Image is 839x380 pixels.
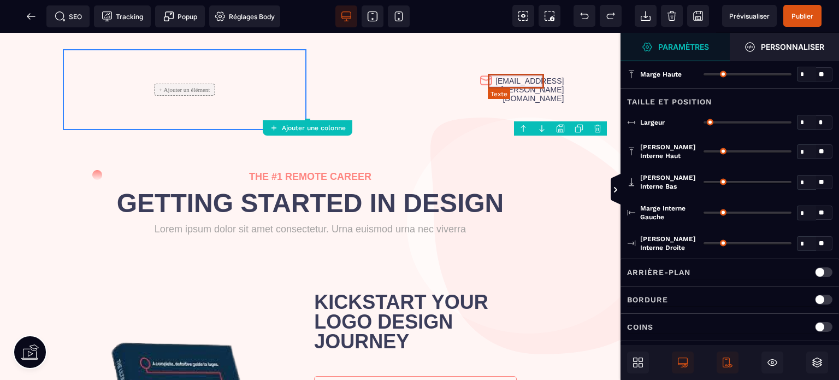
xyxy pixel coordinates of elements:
span: Prévisualiser [729,12,770,20]
img: cb6c4b3ee664f54de325ce04952e4a63_Group_11_(1).png [480,41,493,54]
span: Ouvrir les calques [806,352,828,373]
span: Réglages Body [215,11,275,22]
span: Largeur [640,118,665,127]
div: Taille et position [621,88,839,108]
span: Enregistrer le contenu [783,5,822,27]
span: [PERSON_NAME] interne haut [640,143,698,160]
span: Code de suivi [94,5,151,27]
span: Popup [163,11,197,22]
span: Afficher le desktop [672,352,694,373]
p: Bordure [627,293,668,306]
span: Voir bureau [335,5,357,27]
span: Métadata SEO [46,5,90,27]
span: Aperçu [722,5,777,27]
span: Ouvrir les blocs [627,352,649,373]
text: GETTING STARTED IN DESIGN [16,153,604,188]
span: Afficher le mobile [717,352,738,373]
strong: Personnaliser [761,43,824,51]
strong: Ajouter une colonne [282,124,346,132]
span: Voir mobile [388,5,410,27]
span: Enregistrer [687,5,709,27]
text: KICKSTART YOUR LOGO DESIGN JOURNEY [314,257,528,321]
span: Créer une alerte modale [155,5,205,27]
span: Capture d'écran [539,5,560,27]
span: Défaire [574,5,595,27]
span: Favicon [209,5,280,27]
p: Coins [627,320,653,334]
span: [PERSON_NAME] interne bas [640,173,698,191]
text: [EMAIL_ADDRESS][PERSON_NAME][DOMAIN_NAME] [493,41,550,73]
span: Voir tablette [362,5,383,27]
span: Publier [791,12,813,20]
strong: Paramètres [658,43,709,51]
span: Tracking [102,11,143,22]
button: Ajouter une colonne [263,120,352,136]
span: Marge haute [640,70,682,79]
span: Masquer le bloc [761,352,783,373]
span: Rétablir [600,5,622,27]
span: SEO [55,11,82,22]
span: Marge interne gauche [640,204,698,221]
span: Voir les composants [512,5,534,27]
text: THE #1 REMOTE CAREER [16,136,604,153]
span: [PERSON_NAME] interne droite [640,235,698,252]
span: Ouvrir le gestionnaire de styles [730,33,839,61]
span: Afficher les vues [621,174,631,207]
p: Arrière-plan [627,266,690,279]
span: Nettoyage [661,5,683,27]
span: Ouvrir le gestionnaire de styles [621,33,730,61]
span: Importer [635,5,657,27]
span: Retour [20,5,42,27]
